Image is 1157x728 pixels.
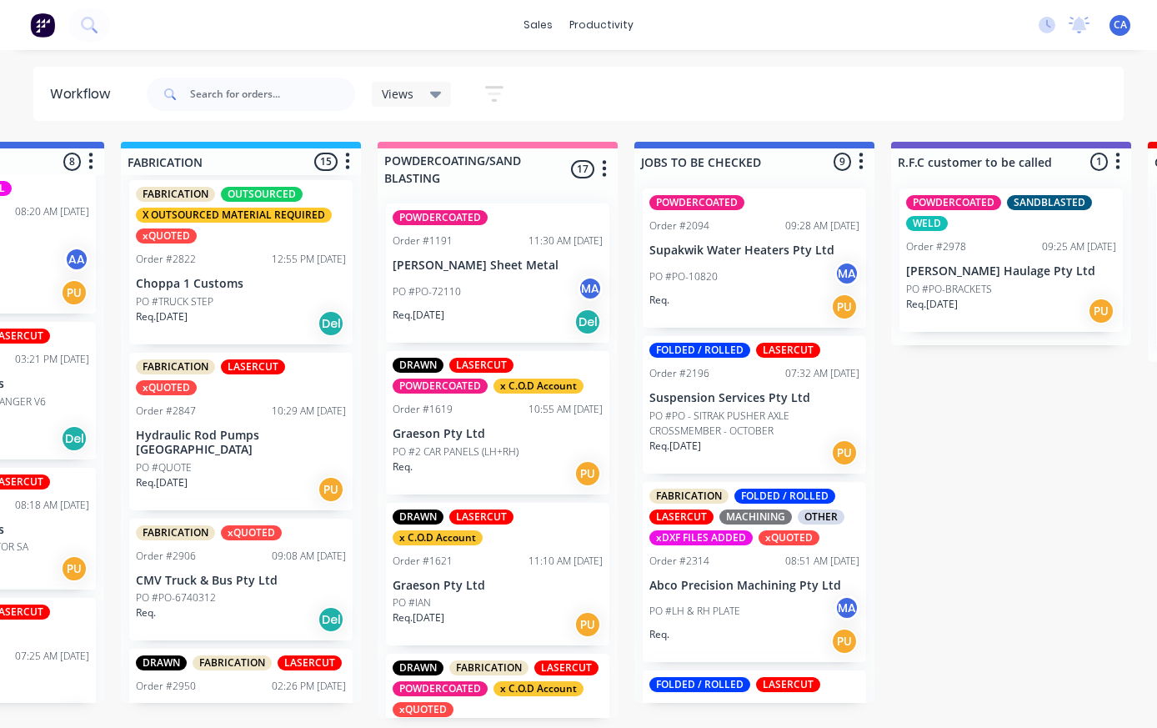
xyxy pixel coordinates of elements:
div: LASERCUT [449,510,513,525]
div: PU [831,294,858,320]
div: DRAWNLASERCUTx C.O.D AccountOrder #162111:10 AM [DATE]Graeson Pty LtdPO #IANReq.[DATE]PU [386,503,609,646]
div: Order #2939 [649,700,709,715]
div: Order #2906 [136,549,196,564]
div: POWDERCOATED [393,379,488,394]
span: Views [382,85,413,103]
p: Req. [DATE] [136,475,188,490]
div: PU [831,628,858,655]
div: DRAWN [393,660,443,675]
p: Req. [649,627,669,642]
div: x C.O.D Account [393,530,483,545]
div: 08:18 AM [DATE] [15,498,89,513]
div: 12:55 PM [DATE] [272,252,346,267]
p: Graeson Pty Ltd [393,427,603,441]
div: x C.O.D Account [493,681,584,696]
p: Req. [DATE] [906,297,958,312]
div: 11:30 AM [DATE] [528,233,603,249]
div: X OUTSOURCED MATERIAL REQUIRED [136,208,332,223]
div: xDXF FILES ADDED [649,530,753,545]
div: LASERCUT [649,510,714,525]
div: MA [578,276,603,301]
div: POWDERCOATED [906,195,1001,210]
div: POWDERCOATEDOrder #119111:30 AM [DATE][PERSON_NAME] Sheet MetalPO #PO-72110MAReq.[DATE]Del [386,203,609,343]
img: Factory [30,13,55,38]
p: Req. [393,459,413,474]
div: PU [318,476,344,503]
div: 07:32 AM [DATE] [785,366,859,381]
div: xQUOTED [393,702,453,717]
p: Choppa 1 Customs [136,277,346,291]
div: WELD [906,216,948,231]
div: DRAWN [393,358,443,373]
p: PO #2 CAR PANELS (LH+RH) [393,444,518,459]
div: 09:28 AM [DATE] [785,218,859,233]
div: 12:55 PM [DATE] [785,700,859,715]
p: PO #PO - SITRAK PUSHER AXLE CROSSMEMBER - OCTOBER [649,409,859,439]
p: Suspension Services Pty Ltd [649,391,859,405]
div: POWDERCOATED [393,210,488,225]
div: OUTSOURCED [221,187,303,202]
p: [PERSON_NAME] Sheet Metal [393,259,603,273]
p: CMV Truck & Bus Pty Ltd [136,574,346,588]
div: xQUOTED [759,530,819,545]
div: Order #2847 [136,404,196,419]
p: Abco Precision Machining Pty Ltd [649,579,859,593]
div: LASERCUT [449,358,513,373]
div: sales [515,13,561,38]
p: Req. [136,605,156,620]
div: POWDERCOATEDOrder #209409:28 AM [DATE]Supakwik Water Heaters Pty LtdPO #PO-10820MAReq.PU [643,188,866,328]
p: PO #PO-BRACKETS [906,282,992,297]
div: PU [1088,298,1114,324]
div: 08:51 AM [DATE] [785,554,859,569]
div: 02:26 PM [DATE] [272,679,346,694]
div: 10:29 AM [DATE] [272,404,346,419]
p: PO #LH & RH PLATE [649,604,740,619]
div: Del [61,425,88,452]
div: DRAWN [393,510,443,525]
div: 09:08 AM [DATE] [272,549,346,564]
p: PO #QUOTE [136,460,192,475]
div: 09:25 AM [DATE] [1042,239,1116,254]
div: Order #2314 [649,554,709,569]
div: LASERCUT [534,660,599,675]
div: DRAWNLASERCUTPOWDERCOATEDx C.O.D AccountOrder #161910:55 AM [DATE]Graeson Pty LtdPO #2 CAR PANELS... [386,351,609,495]
div: Order #2196 [649,366,709,381]
div: FABRICATION [649,489,729,504]
div: LASERCUT [756,343,820,358]
p: PO #PO-6740312 [136,590,216,605]
div: AA [64,247,89,272]
div: MA [834,595,859,620]
p: PO #TRUCK STEP [136,294,213,309]
div: FABRICATIONxQUOTEDOrder #290609:08 AM [DATE]CMV Truck & Bus Pty LtdPO #PO-6740312Req.Del [129,519,353,641]
div: Order #1191 [393,233,453,249]
div: DRAWN [136,655,187,670]
div: FOLDED / ROLLED [649,343,750,358]
div: FABRICATIONOUTSOURCEDX OUTSOURCED MATERIAL REQUIREDxQUOTEDOrder #282212:55 PM [DATE]Choppa 1 Cust... [129,180,353,344]
div: Order #2950 [136,679,196,694]
div: LASERCUT [221,359,285,374]
div: FABRICATION [136,187,215,202]
div: xQUOTED [136,228,197,244]
div: 07:25 AM [DATE] [15,649,89,664]
p: Req. [DATE] [136,309,188,324]
p: PO #PO-10820 [649,269,718,284]
div: FABRICATIONLASERCUTxQUOTEDOrder #284710:29 AM [DATE]Hydraulic Rod Pumps [GEOGRAPHIC_DATA]PO #QUOT... [129,353,353,510]
div: PU [61,279,88,306]
div: Order #2094 [649,218,709,233]
div: FABRICATION [136,359,215,374]
div: FOLDED / ROLLED [649,677,750,692]
div: Order #1619 [393,402,453,417]
div: Del [318,310,344,337]
span: CA [1114,18,1127,33]
div: FOLDED / ROLLED [734,489,835,504]
div: Order #2978 [906,239,966,254]
p: Hydraulic Rod Pumps [GEOGRAPHIC_DATA] [136,429,346,457]
div: Workflow [50,84,118,104]
div: Del [574,309,601,335]
div: MA [834,261,859,286]
div: SANDBLASTED [1007,195,1092,210]
div: PU [831,439,858,466]
div: 08:20 AM [DATE] [15,204,89,219]
div: OTHER [798,510,844,525]
div: x C.O.D Account [493,379,584,394]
